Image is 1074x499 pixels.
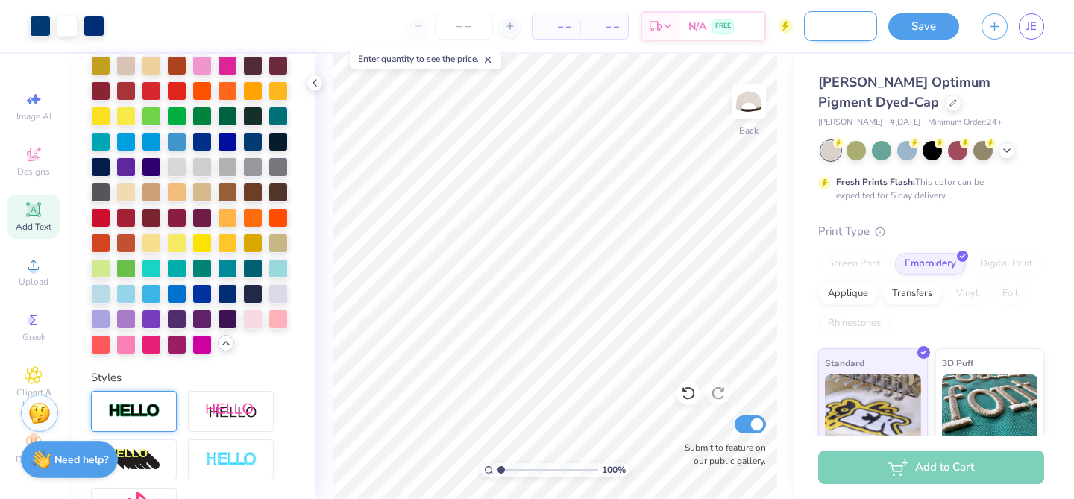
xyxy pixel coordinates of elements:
[818,313,891,335] div: Rhinestones
[1019,13,1044,40] a: JE
[836,175,1020,202] div: This color can be expedited for 5 day delivery.
[928,116,1002,129] span: Minimum Order: 24 +
[17,166,50,178] span: Designs
[888,13,959,40] button: Save
[541,19,571,34] span: – –
[435,13,493,40] input: – –
[91,369,291,386] div: Styles
[890,116,920,129] span: # [DATE]
[836,176,915,188] strong: Fresh Prints Flash:
[22,331,45,343] span: Greek
[688,19,706,34] span: N/A
[205,451,257,468] img: Negative Space
[16,454,51,465] span: Decorate
[970,253,1043,275] div: Digital Print
[676,441,766,468] label: Submit to feature on our public gallery.
[942,355,973,371] span: 3D Puff
[818,116,882,129] span: [PERSON_NAME]
[818,73,990,111] span: [PERSON_NAME] Optimum Pigment Dyed-Cap
[589,19,619,34] span: – –
[946,283,988,305] div: Vinyl
[1026,18,1037,35] span: JE
[54,453,108,467] strong: Need help?
[205,402,257,421] img: Shadow
[942,374,1038,449] img: 3D Puff
[895,253,966,275] div: Embroidery
[7,386,60,410] span: Clipart & logos
[16,110,51,122] span: Image AI
[19,276,48,288] span: Upload
[350,48,501,69] div: Enter quantity to see the price.
[734,87,764,116] img: Back
[825,374,921,449] img: Standard
[993,283,1028,305] div: Foil
[108,403,160,420] img: Stroke
[16,221,51,233] span: Add Text
[804,11,877,41] input: Untitled Design
[715,21,731,31] span: FREE
[818,283,878,305] div: Applique
[108,448,160,472] img: 3d Illusion
[818,223,1044,240] div: Print Type
[739,124,759,137] div: Back
[818,253,891,275] div: Screen Print
[602,463,626,477] span: 100 %
[825,355,864,371] span: Standard
[882,283,942,305] div: Transfers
